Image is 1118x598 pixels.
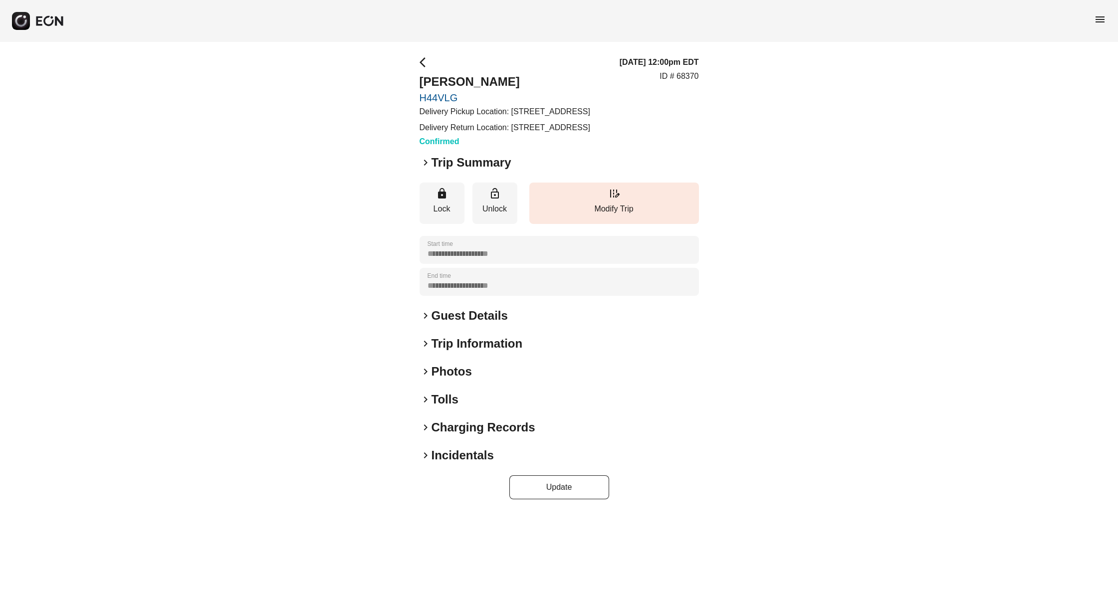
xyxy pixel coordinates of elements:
p: Unlock [477,203,512,215]
h2: Incidentals [432,447,494,463]
h2: Trip Information [432,336,523,352]
span: menu [1094,13,1106,25]
h2: Photos [432,364,472,380]
span: keyboard_arrow_right [420,449,432,461]
span: edit_road [608,188,620,199]
span: keyboard_arrow_right [420,394,432,405]
button: Lock [420,183,464,224]
p: Lock [425,203,459,215]
span: keyboard_arrow_right [420,338,432,350]
a: H44VLG [420,92,590,104]
h2: Trip Summary [432,155,511,171]
h3: Confirmed [420,136,590,148]
p: Delivery Return Location: [STREET_ADDRESS] [420,122,590,134]
h2: Charging Records [432,419,535,435]
h2: Guest Details [432,308,508,324]
h2: Tolls [432,392,458,407]
button: Unlock [472,183,517,224]
h3: [DATE] 12:00pm EDT [620,56,699,68]
span: arrow_back_ios [420,56,432,68]
span: keyboard_arrow_right [420,421,432,433]
h2: [PERSON_NAME] [420,74,590,90]
p: Delivery Pickup Location: [STREET_ADDRESS] [420,106,590,118]
span: keyboard_arrow_right [420,310,432,322]
button: Modify Trip [529,183,699,224]
span: keyboard_arrow_right [420,366,432,378]
span: lock_open [489,188,501,199]
span: keyboard_arrow_right [420,157,432,169]
p: ID # 68370 [660,70,698,82]
button: Update [509,475,609,499]
p: Modify Trip [534,203,694,215]
span: lock [436,188,448,199]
